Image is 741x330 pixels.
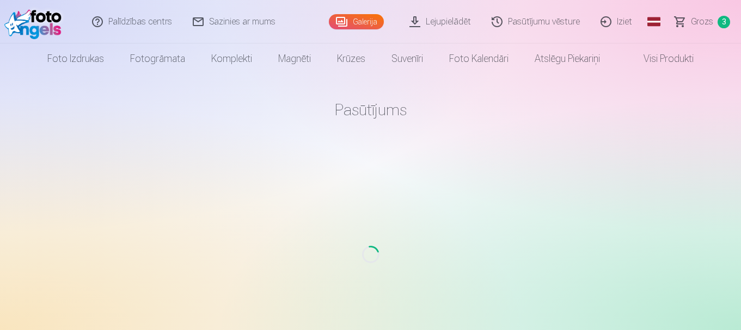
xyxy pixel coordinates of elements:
a: Galerija [329,14,384,29]
a: Foto kalendāri [436,43,522,74]
a: Komplekti [198,43,265,74]
a: Krūzes [324,43,378,74]
a: Visi produkti [613,43,707,74]
a: Atslēgu piekariņi [522,43,613,74]
a: Magnēti [265,43,324,74]
a: Fotogrāmata [117,43,198,74]
span: 3 [718,16,730,28]
a: Suvenīri [378,43,436,74]
span: Grozs [691,15,713,28]
h1: Pasūtījums [53,100,689,120]
img: /fa1 [4,4,67,39]
a: Foto izdrukas [34,43,117,74]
